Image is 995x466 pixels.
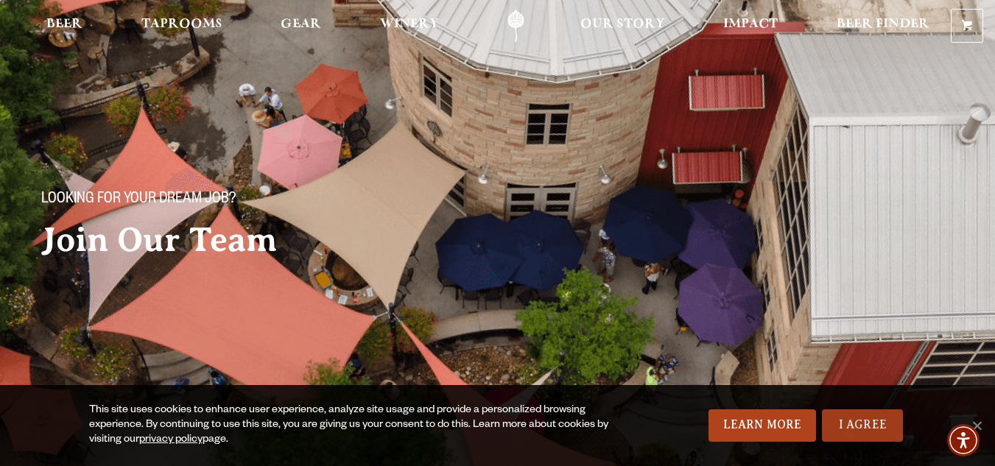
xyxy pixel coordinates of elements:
[41,222,501,258] h2: Join Our Team
[89,403,642,448] div: This site uses cookies to enhance user experience, analyze site usage and provide a personalized ...
[580,18,665,30] span: Our Story
[947,424,980,456] div: Accessibility Menu
[571,10,675,43] a: Our Story
[46,18,82,30] span: Beer
[714,10,787,43] a: Impact
[139,434,203,446] a: privacy policy
[370,10,449,43] a: Winery
[41,191,236,210] span: Looking for your dream job?
[488,10,544,43] a: Odell Home
[37,10,92,43] a: Beer
[709,409,817,442] a: Learn More
[827,10,939,43] a: Beer Finder
[822,409,903,442] a: I Agree
[141,18,222,30] span: Taprooms
[837,18,929,30] span: Beer Finder
[380,18,439,30] span: Winery
[132,10,232,43] a: Taprooms
[271,10,331,43] a: Gear
[281,18,321,30] span: Gear
[723,18,778,30] span: Impact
